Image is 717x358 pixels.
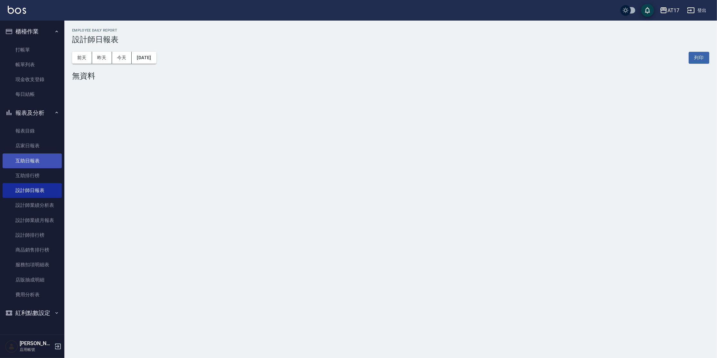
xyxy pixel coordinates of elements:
div: AT17 [667,6,679,14]
button: 今天 [112,52,132,64]
button: [DATE] [132,52,156,64]
a: 設計師業績分析表 [3,198,62,213]
button: 昨天 [92,52,112,64]
button: 報表及分析 [3,105,62,121]
a: 每日結帳 [3,87,62,102]
p: 店用帳號 [20,347,52,353]
img: Person [5,340,18,353]
a: 服務扣項明細表 [3,257,62,272]
a: 設計師排行榜 [3,228,62,243]
img: Logo [8,6,26,14]
button: save [641,4,654,17]
a: 費用分析表 [3,287,62,302]
a: 設計師業績月報表 [3,213,62,228]
button: 紅利點數設定 [3,305,62,321]
div: 無資料 [72,71,709,80]
a: 互助日報表 [3,153,62,168]
a: 設計師日報表 [3,183,62,198]
button: 列印 [689,52,709,64]
a: 店販抽成明細 [3,272,62,287]
button: 登出 [684,5,709,16]
a: 商品銷售排行榜 [3,243,62,257]
a: 現金收支登錄 [3,72,62,87]
a: 帳單列表 [3,57,62,72]
h3: 設計師日報表 [72,35,709,44]
button: 櫃檯作業 [3,23,62,40]
button: 前天 [72,52,92,64]
h2: Employee Daily Report [72,28,709,32]
a: 互助排行榜 [3,168,62,183]
a: 店家日報表 [3,138,62,153]
button: AT17 [657,4,682,17]
a: 報表目錄 [3,124,62,138]
a: 打帳單 [3,42,62,57]
h5: [PERSON_NAME] [20,340,52,347]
